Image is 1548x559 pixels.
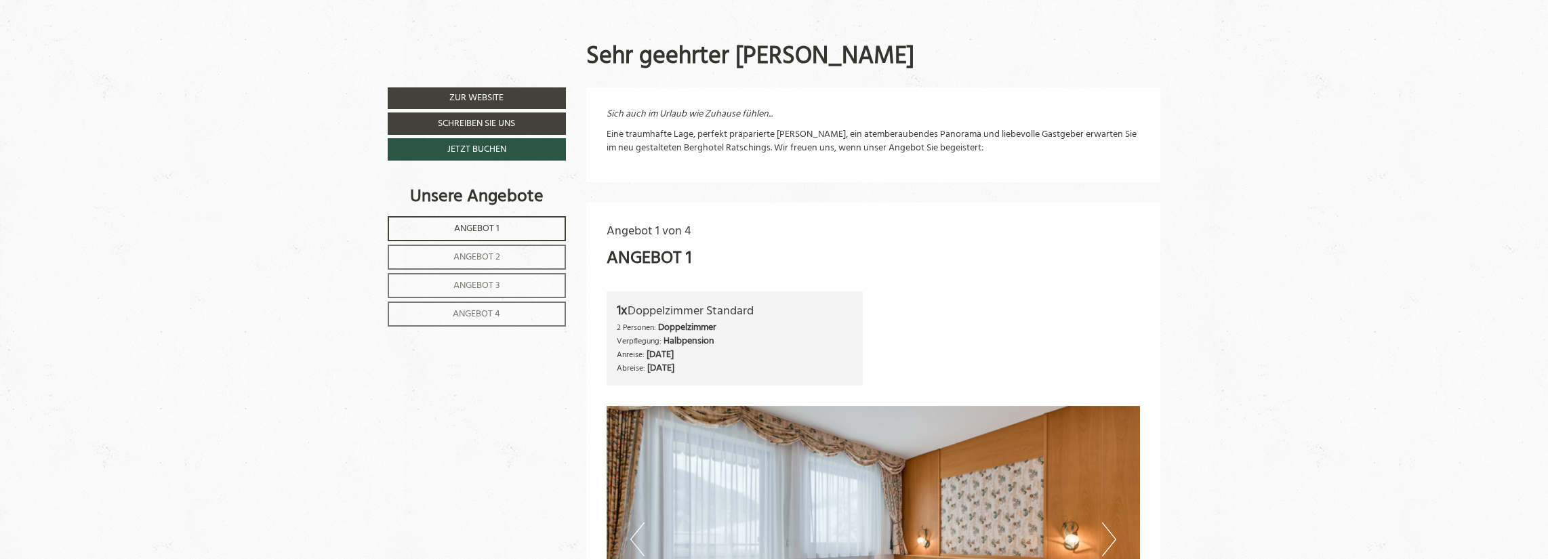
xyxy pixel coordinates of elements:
small: Verpflegung: [617,335,661,348]
button: Next [1102,522,1116,556]
button: Senden [461,358,534,381]
span: Angebot 4 [453,306,500,322]
b: [DATE] [647,347,674,363]
div: [DATE] [245,10,289,31]
small: 2 Personen: [617,321,656,334]
div: Doppelzimmer Standard [617,302,853,321]
span: Angebot 1 von 4 [607,222,691,241]
span: Angebot 3 [453,278,500,293]
small: Anreise: [617,348,645,361]
div: Guten Tag, wie können wir Ihnen helfen? [10,36,192,73]
span: Angebot 1 [454,221,500,236]
h1: Sehr geehrter [PERSON_NAME] [586,44,914,71]
div: Berghotel Ratschings [20,39,186,48]
span: Angebot 2 [453,249,500,265]
em: Sich auch im Urlaub wie Zuhause fühlen... [607,106,773,122]
b: 1x [617,300,628,322]
div: Angebot 1 [607,246,691,271]
a: Zur Website [388,87,566,109]
a: Jetzt buchen [388,138,566,161]
button: Previous [630,522,645,556]
small: Abreise: [617,362,645,375]
b: [DATE] [647,360,674,376]
small: 11:58 [20,62,186,70]
p: Eine traumhafte Lage, perfekt präparierte [PERSON_NAME], ein atemberaubendes Panorama und liebevo... [607,128,1141,155]
div: Unsere Angebote [388,184,566,209]
b: Halbpension [664,333,714,349]
b: Doppelzimmer [658,320,716,335]
a: Schreiben Sie uns [388,112,566,135]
